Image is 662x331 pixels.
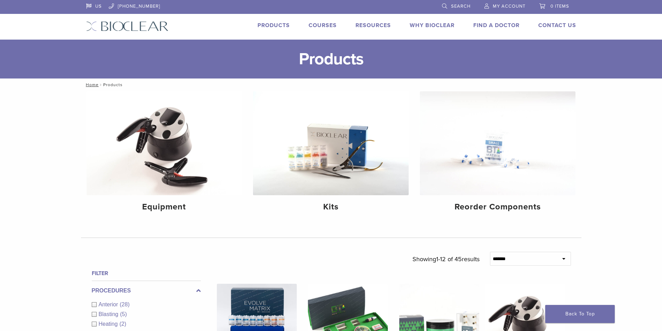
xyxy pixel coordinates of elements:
span: (28) [120,301,130,307]
img: Equipment [87,91,242,195]
span: Blasting [99,311,120,317]
a: Contact Us [538,22,576,29]
span: Search [451,3,471,9]
span: (2) [120,321,126,327]
span: 1-12 of 45 [436,255,462,263]
span: 0 items [550,3,569,9]
label: Procedures [92,287,201,295]
span: / [99,83,103,86]
nav: Products [81,78,581,91]
a: Back To Top [545,305,615,323]
a: Products [258,22,290,29]
a: Home [84,82,99,87]
img: Bioclear [86,21,169,31]
a: Equipment [87,91,242,218]
img: Kits [253,91,409,195]
span: Anterior [99,301,120,307]
a: Reorder Components [420,91,575,218]
a: Resources [355,22,391,29]
h4: Kits [259,201,403,213]
a: Find A Doctor [473,22,520,29]
h4: Equipment [92,201,237,213]
span: My Account [493,3,525,9]
span: Heating [99,321,120,327]
a: Why Bioclear [410,22,455,29]
p: Showing results [412,252,480,266]
img: Reorder Components [420,91,575,195]
h4: Filter [92,269,201,278]
span: (5) [120,311,127,317]
h4: Reorder Components [425,201,570,213]
a: Courses [309,22,337,29]
a: Kits [253,91,409,218]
